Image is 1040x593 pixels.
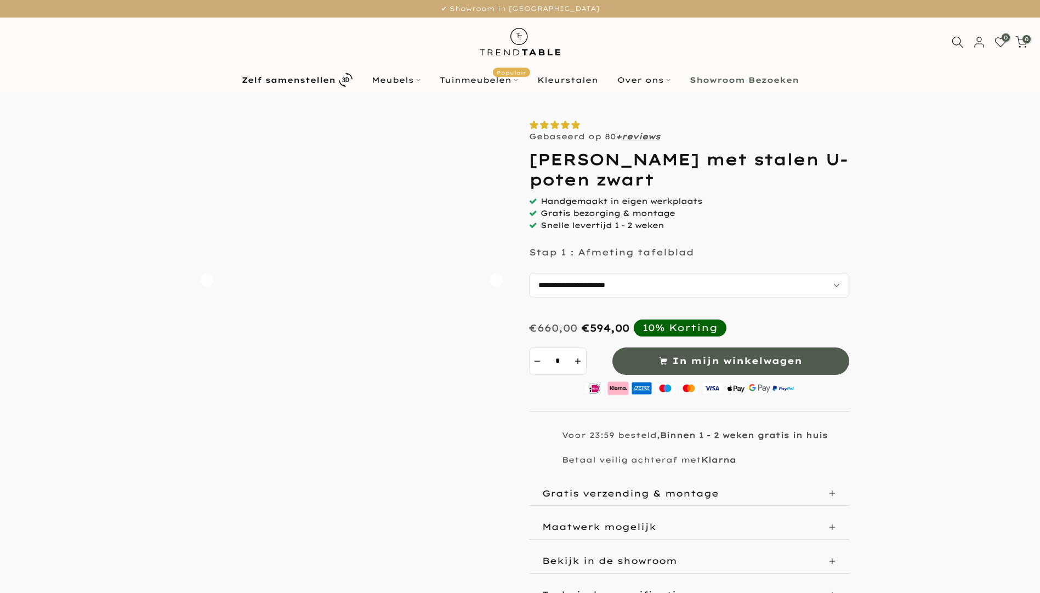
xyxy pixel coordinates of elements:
[14,3,1026,15] p: ✔ Showroom in [GEOGRAPHIC_DATA]
[493,67,530,77] span: Populair
[542,521,656,532] p: Maatwerk mogelijk
[660,430,828,440] strong: Binnen 1 - 2 weken gratis in huis
[232,70,362,89] a: Zelf samenstellen
[450,444,512,506] img: Douglas bartafel met stalen U-poten zwart gepoedercoat
[672,353,802,369] span: In mijn winkelwagen
[1002,33,1010,42] span: 0
[622,132,661,141] a: reviews
[701,455,736,465] strong: Klarna
[541,196,702,206] span: Handgemaakt in eigen werkplaats
[680,73,808,87] a: Showroom Bezoeken
[191,444,253,506] img: Douglas bartafel met stalen U-poten zwart
[529,273,849,298] select: autocomplete="off"
[490,273,503,287] button: Carousel Next Arrow
[542,488,719,499] p: Gratis verzending & montage
[582,322,629,334] div: €594,00
[562,455,736,465] p: Betaal veilig achteraf met
[242,76,336,84] b: Zelf samenstellen
[529,247,694,258] p: Stap 1 : Afmeting tafelblad
[542,555,677,566] p: Bekijk in de showroom
[529,347,545,375] button: decrement
[385,444,447,506] img: Douglas bartafel met stalen U-poten zwart
[200,273,213,287] button: Carousel Back Arrow
[607,73,680,87] a: Over ons
[994,36,1007,48] a: 0
[529,150,849,190] h1: [PERSON_NAME] met stalen U-poten zwart
[362,73,430,87] a: Meubels
[616,132,622,141] strong: +
[529,132,661,141] p: Gebaseerd op 80
[570,347,587,375] button: increment
[430,73,527,87] a: TuinmeubelenPopulair
[612,347,849,375] button: In mijn winkelwagen
[529,322,577,334] div: €660,00
[255,444,317,506] img: Douglas bartafel met stalen U-poten zwart
[1,537,56,592] iframe: toggle-frame
[643,322,718,334] div: 10% Korting
[527,73,607,87] a: Kleurstalen
[545,347,570,375] input: Quantity
[541,208,675,218] span: Gratis bezorging & montage
[1015,36,1027,48] a: 0
[472,18,568,66] img: trend-table
[690,76,799,84] b: Showroom Bezoeken
[191,120,512,440] img: Douglas bartafel met stalen U-poten zwart
[562,430,828,440] p: Voor 23:59 besteld,
[541,220,664,230] span: Snelle levertijd 1 - 2 weken
[320,444,382,506] img: Douglas bartafel met stalen U-poten zwart
[1022,35,1031,43] span: 0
